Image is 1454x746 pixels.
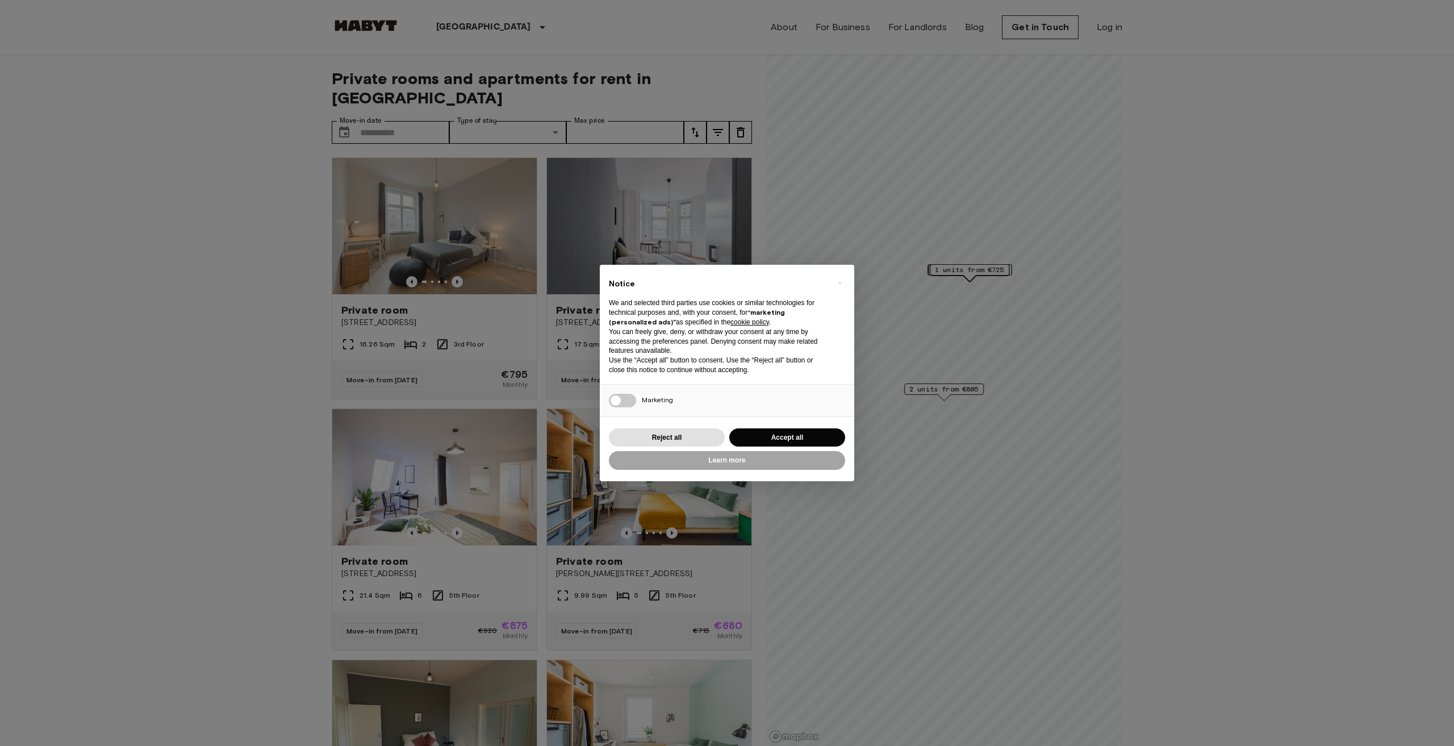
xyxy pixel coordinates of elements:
[609,298,827,327] p: We and selected third parties use cookies or similar technologies for technical purposes and, wit...
[609,278,827,290] h2: Notice
[838,276,842,290] span: ×
[609,451,845,470] button: Learn more
[609,428,725,447] button: Reject all
[609,356,827,375] p: Use the “Accept all” button to consent. Use the “Reject all” button or close this notice to conti...
[609,308,785,326] strong: “marketing (personalized ads)”
[729,428,845,447] button: Accept all
[830,274,849,292] button: Close this notice
[609,327,827,356] p: You can freely give, deny, or withdraw your consent at any time by accessing the preferences pane...
[642,395,673,404] span: Marketing
[730,318,769,326] a: cookie policy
